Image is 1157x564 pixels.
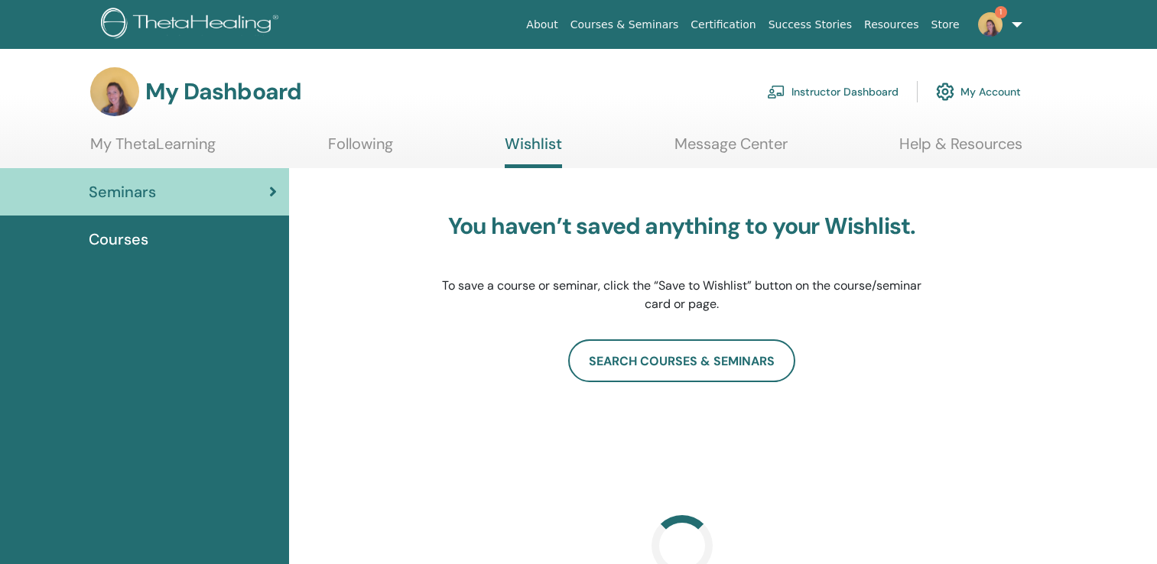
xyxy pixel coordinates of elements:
span: 1 [995,6,1007,18]
img: default.jpg [978,12,1003,37]
img: logo.png [101,8,284,42]
h3: You haven’t saved anything to your Wishlist. [441,212,923,240]
a: Success Stories [762,11,858,39]
img: cog.svg [936,79,954,105]
a: Instructor Dashboard [767,75,899,109]
a: My Account [936,75,1021,109]
a: Courses & Seminars [564,11,685,39]
span: Courses [89,228,148,251]
span: Seminars [89,180,156,203]
img: default.jpg [90,67,139,116]
a: Following [328,135,393,164]
a: search courses & seminars [568,339,795,382]
a: About [520,11,564,39]
a: Help & Resources [899,135,1022,164]
a: My ThetaLearning [90,135,216,164]
a: Store [925,11,966,39]
a: Wishlist [505,135,562,168]
h3: My Dashboard [145,78,301,105]
p: To save a course or seminar, click the “Save to Wishlist” button on the course/seminar card or page. [441,277,923,313]
a: Message Center [674,135,788,164]
a: Certification [684,11,762,39]
a: Resources [858,11,925,39]
img: chalkboard-teacher.svg [767,85,785,99]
